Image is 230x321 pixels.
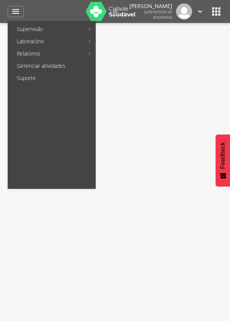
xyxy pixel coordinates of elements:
a: Suporte [9,72,95,84]
span: Feedback [219,142,226,169]
a: Relatórios [9,47,84,60]
a: Laboratório [9,35,84,47]
a: Gerenciar atividades [9,60,95,72]
a: Supervisão [9,23,84,35]
button: Feedback - Mostrar pesquisa [215,134,230,187]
